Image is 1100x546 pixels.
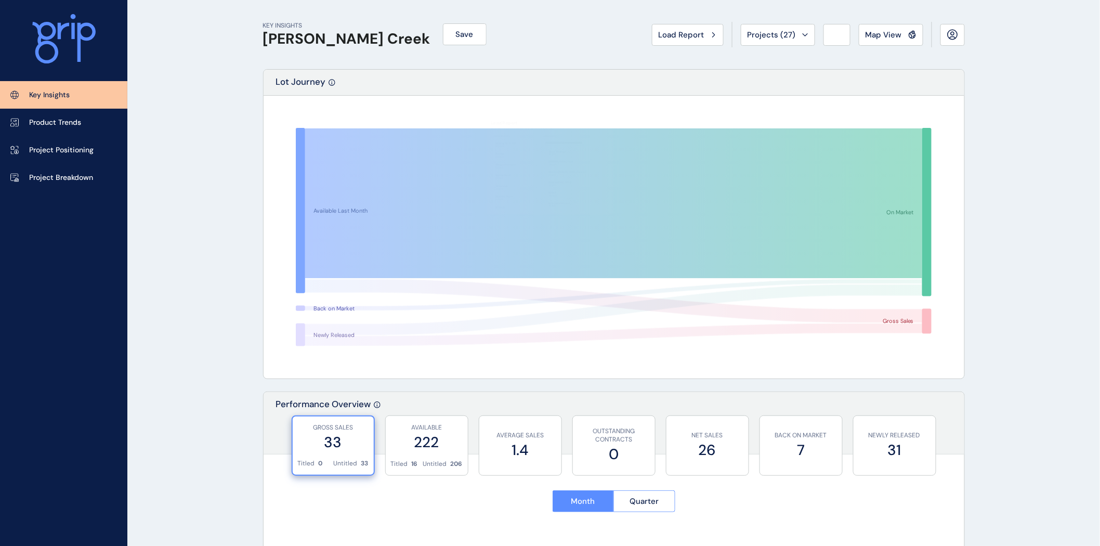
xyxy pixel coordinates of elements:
[659,30,704,40] span: Load Report
[672,440,743,460] label: 26
[319,459,323,468] p: 0
[276,76,326,95] p: Lot Journey
[741,24,815,46] button: Projects (27)
[765,431,837,440] p: BACK ON MARKET
[443,23,487,45] button: Save
[412,460,418,469] p: 16
[29,118,81,128] p: Product Trends
[451,460,463,469] p: 206
[859,440,931,460] label: 31
[456,29,474,40] span: Save
[391,423,463,432] p: AVAILABLE
[298,432,369,452] label: 33
[613,490,675,512] button: Quarter
[553,490,614,512] button: Month
[484,440,556,460] label: 1.4
[298,459,315,468] p: Titled
[391,432,463,452] label: 222
[29,173,93,183] p: Project Breakdown
[630,496,659,506] span: Quarter
[263,30,430,48] h1: [PERSON_NAME] Creek
[578,444,650,464] label: 0
[29,145,94,155] p: Project Positioning
[361,459,369,468] p: 33
[571,496,595,506] span: Month
[263,21,430,30] p: KEY INSIGHTS
[748,30,796,40] span: Projects ( 27 )
[672,431,743,440] p: NET SALES
[859,431,931,440] p: NEWLY RELEASED
[423,460,447,469] p: Untitled
[298,423,369,432] p: GROSS SALES
[334,459,358,468] p: Untitled
[652,24,724,46] button: Load Report
[765,440,837,460] label: 7
[578,427,650,445] p: OUTSTANDING CONTRACTS
[866,30,902,40] span: Map View
[276,398,371,454] p: Performance Overview
[29,90,70,100] p: Key Insights
[391,460,408,469] p: Titled
[859,24,923,46] button: Map View
[484,431,556,440] p: AVERAGE SALES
